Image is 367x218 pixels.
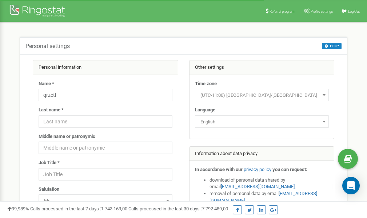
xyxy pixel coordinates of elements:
label: Name * [39,80,54,87]
span: English [198,117,326,127]
label: Last name * [39,107,64,114]
label: Language [195,107,215,114]
button: HELP [322,43,342,49]
span: Calls processed in the last 7 days : [30,206,127,211]
div: Open Intercom Messenger [342,177,360,194]
li: download of personal data shared by email , [210,177,329,190]
div: Personal information [33,60,178,75]
div: Other settings [190,60,334,75]
input: Last name [39,115,172,128]
span: 99,989% [7,206,29,211]
strong: you can request: [272,167,307,172]
label: Time zone [195,80,217,87]
span: Calls processed in the last 30 days : [128,206,228,211]
a: [EMAIL_ADDRESS][DOMAIN_NAME] [221,184,295,189]
input: Middle name or patronymic [39,142,172,154]
span: (UTC-11:00) Pacific/Midway [198,90,326,100]
u: 7 792 489,00 [202,206,228,211]
span: Mr. [41,196,170,206]
u: 1 743 163,00 [101,206,127,211]
a: privacy policy [244,167,271,172]
span: (UTC-11:00) Pacific/Midway [195,89,329,101]
label: Salutation [39,186,59,193]
span: Log Out [348,9,360,13]
input: Name [39,89,172,101]
span: Mr. [39,194,172,207]
li: removal of personal data by email , [210,190,329,204]
div: Information about data privacy [190,147,334,161]
input: Job Title [39,168,172,181]
h5: Personal settings [25,43,70,49]
label: Job Title * [39,159,60,166]
span: Profile settings [311,9,333,13]
span: Referral program [270,9,295,13]
span: English [195,115,329,128]
label: Middle name or patronymic [39,133,95,140]
strong: In accordance with our [195,167,243,172]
